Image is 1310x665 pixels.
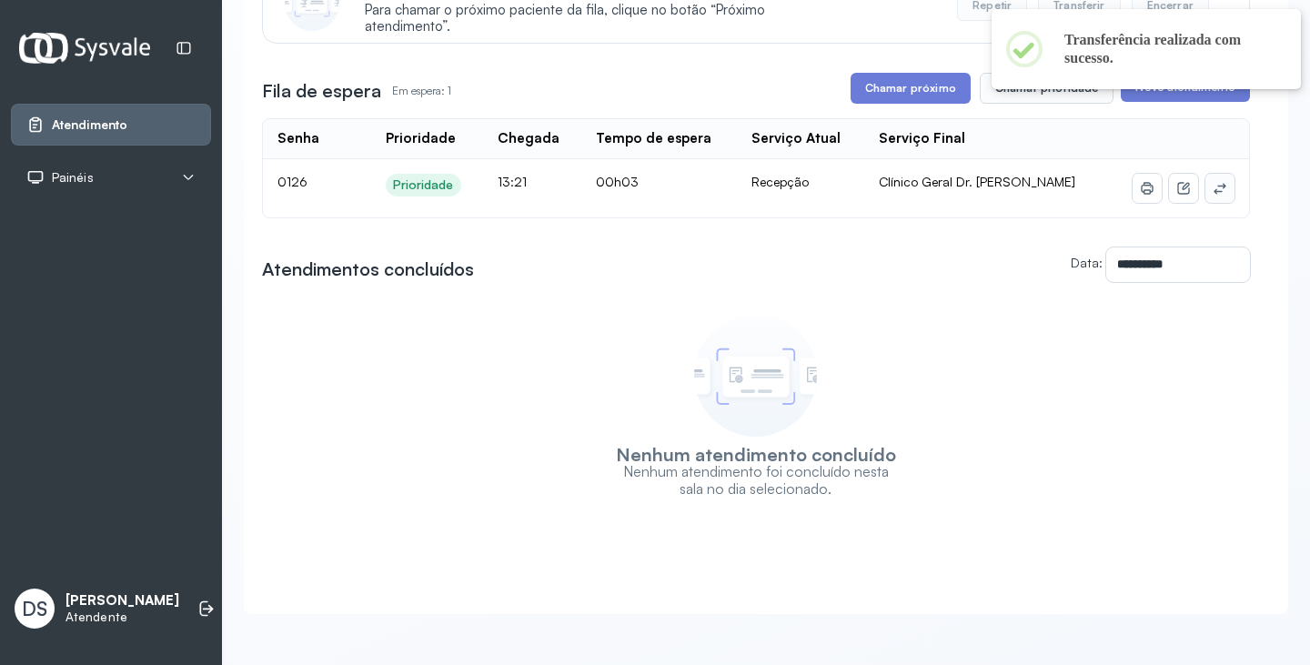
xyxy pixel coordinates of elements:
label: Data: [1071,255,1103,270]
div: Serviço Atual [751,130,841,147]
span: 0126 [277,174,307,189]
div: Tempo de espera [596,130,711,147]
span: Atendimento [52,117,127,133]
button: Chamar próximo [851,73,971,104]
img: Logotipo do estabelecimento [19,33,150,63]
div: Serviço Final [879,130,965,147]
h2: Transferência realizada com sucesso. [1064,31,1272,67]
p: Atendente [65,610,179,625]
h3: Fila de espera [262,78,381,104]
div: Chegada [498,130,559,147]
h3: Nenhum atendimento concluído [616,446,896,463]
h3: Atendimentos concluídos [262,257,474,282]
span: 00h03 [596,174,639,189]
span: Painéis [52,170,94,186]
img: Imagem de empty state [694,314,817,437]
div: Senha [277,130,319,147]
span: 13:21 [498,174,527,189]
a: Atendimento [26,116,196,134]
div: Prioridade [386,130,456,147]
div: Prioridade [393,177,454,193]
span: Para chamar o próximo paciente da fila, clique no botão “Próximo atendimento”. [365,2,846,36]
div: Recepção [751,174,850,190]
p: Nenhum atendimento foi concluído nesta sala no dia selecionado. [612,463,899,498]
p: [PERSON_NAME] [65,592,179,610]
button: Chamar prioridade [980,73,1114,104]
span: Clínico Geral Dr. [PERSON_NAME] [879,174,1075,189]
p: Em espera: 1 [392,78,451,104]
